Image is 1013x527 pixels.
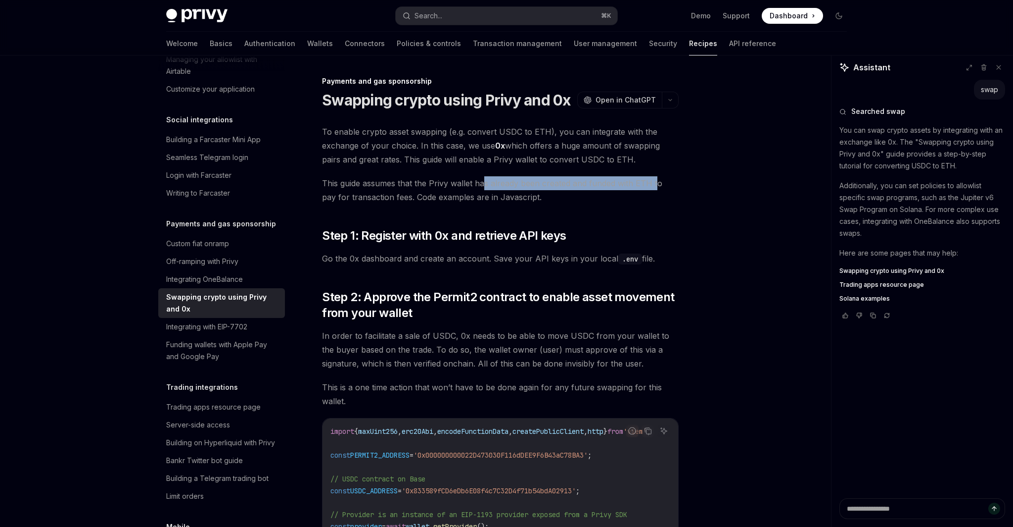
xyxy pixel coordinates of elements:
[839,124,1005,172] p: You can swap crypto assets by integrating with an exchange like 0x. The "Swapping crypto using Pr...
[166,83,255,95] div: Customize your application
[851,106,905,116] span: Searched swap
[607,427,623,436] span: from
[762,8,823,24] a: Dashboard
[166,256,238,267] div: Off-ramping with Privy
[322,91,571,109] h1: Swapping crypto using Privy and 0x
[839,295,1005,303] a: Solana examples
[398,427,402,436] span: ,
[398,486,402,495] span: =
[166,9,228,23] img: dark logo
[166,321,247,333] div: Integrating with EIP-7702
[433,427,437,436] span: ,
[495,141,505,151] a: 0x
[158,434,285,452] a: Building on Hyperliquid with Privy
[839,267,1005,275] a: Swapping crypto using Privy and 0x
[584,427,588,436] span: ,
[166,455,243,467] div: Bankr Twitter bot guide
[988,503,1000,515] button: Send message
[601,12,611,20] span: ⌘ K
[330,451,350,460] span: const
[158,288,285,318] a: Swapping crypto using Privy and 0x
[322,125,679,166] span: To enable crypto asset swapping (e.g. convert USDC to ETH), you can integrate with the exchange o...
[166,114,233,126] h5: Social integrations
[588,427,603,436] span: http
[307,32,333,55] a: Wallets
[588,451,592,460] span: ;
[839,267,944,275] span: Swapping crypto using Privy and 0x
[158,184,285,202] a: Writing to Farcaster
[626,424,639,437] button: Report incorrect code
[158,235,285,253] a: Custom fiat onramp
[397,32,461,55] a: Policies & controls
[603,427,607,436] span: }
[158,398,285,416] a: Trading apps resource page
[729,32,776,55] a: API reference
[330,427,354,436] span: import
[839,281,924,289] span: Trading apps resource page
[642,424,654,437] button: Copy the contents from the code block
[410,451,414,460] span: =
[166,134,261,146] div: Building a Farcaster Mini App
[166,490,204,502] div: Limit orders
[158,336,285,366] a: Funding wallets with Apple Pay and Google Pay
[839,281,1005,289] a: Trading apps resource page
[322,252,679,265] span: Go the 0x dashboard and create an account. Save your API keys in your local file.
[402,486,576,495] span: '0x833589fCD6eDb6E08f4c7C32D4f71b54bdA02913'
[158,270,285,288] a: Integrating OneBalance
[158,470,285,487] a: Building a Telegram trading bot
[350,486,398,495] span: USDC_ADDRESS
[508,427,512,436] span: ,
[512,427,584,436] span: createPublicClient
[166,339,279,363] div: Funding wallets with Apple Pay and Google Pay
[402,427,433,436] span: erc20Abi
[414,451,588,460] span: '0x000000000022D473030F116dDEE9F6B43aC78BA3'
[437,427,508,436] span: encodeFunctionData
[166,273,243,285] div: Integrating OneBalance
[689,32,717,55] a: Recipes
[166,473,269,484] div: Building a Telegram trading bot
[723,11,750,21] a: Support
[322,329,679,370] span: In order to facilitate a sale of USDC, 0x needs to be able to move USDC from your wallet to the b...
[158,452,285,470] a: Bankr Twitter bot guide
[649,32,677,55] a: Security
[158,80,285,98] a: Customize your application
[322,289,679,321] span: Step 2: Approve the Permit2 contract to enable asset movement from your wallet
[345,32,385,55] a: Connectors
[576,486,580,495] span: ;
[330,486,350,495] span: const
[981,85,998,95] div: swap
[244,32,295,55] a: Authentication
[473,32,562,55] a: Transaction management
[839,295,890,303] span: Solana examples
[166,169,231,181] div: Login with Farcaster
[322,228,566,244] span: Step 1: Register with 0x and retrieve API keys
[158,487,285,505] a: Limit orders
[691,11,711,21] a: Demo
[158,149,285,166] a: Seamless Telegram login
[166,291,279,315] div: Swapping crypto using Privy and 0x
[322,76,679,86] div: Payments and gas sponsorship
[158,318,285,336] a: Integrating with EIP-7702
[166,218,276,230] h5: Payments and gas sponsorship
[158,131,285,149] a: Building a Farcaster Mini App
[853,61,890,73] span: Assistant
[574,32,637,55] a: User management
[596,95,656,105] span: Open in ChatGPT
[166,238,229,250] div: Custom fiat onramp
[166,419,230,431] div: Server-side access
[350,451,410,460] span: PERMIT2_ADDRESS
[166,381,238,393] h5: Trading integrations
[166,187,230,199] div: Writing to Farcaster
[158,416,285,434] a: Server-side access
[839,106,1005,116] button: Searched swap
[210,32,232,55] a: Basics
[770,11,808,21] span: Dashboard
[166,152,248,163] div: Seamless Telegram login
[831,8,847,24] button: Toggle dark mode
[166,437,275,449] div: Building on Hyperliquid with Privy
[158,166,285,184] a: Login with Farcaster
[414,10,442,22] div: Search...
[166,32,198,55] a: Welcome
[322,380,679,408] span: This is a one time action that won’t have to be done again for any future swapping for this wallet.
[618,254,642,264] code: .env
